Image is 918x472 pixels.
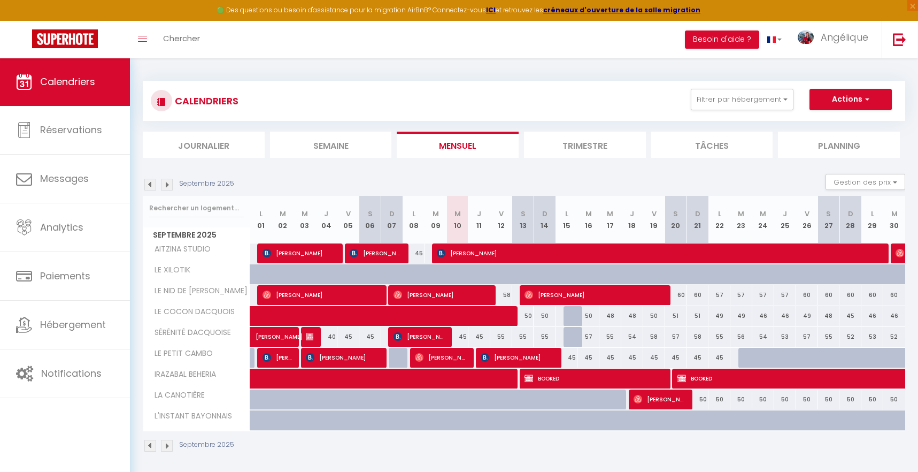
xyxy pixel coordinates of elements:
div: 50 [817,390,839,409]
abbr: M [738,209,744,219]
span: [PERSON_NAME] [350,243,401,263]
span: Hébergement [40,318,106,331]
span: [PERSON_NAME] [634,389,685,409]
a: Chercher [155,21,208,58]
abbr: M [891,209,898,219]
p: Septembre 2025 [179,440,234,450]
div: 50 [796,390,818,409]
div: 45 [643,348,665,368]
div: 45 [599,348,621,368]
span: Notifications [41,367,102,380]
div: 45 [556,348,577,368]
div: 45 [337,327,359,347]
abbr: L [871,209,874,219]
div: 53 [861,327,883,347]
div: 50 [708,390,730,409]
th: 17 [599,196,621,243]
span: [PERSON_NAME] [306,326,313,347]
span: Messages [40,172,89,185]
button: Besoin d'aide ? [685,31,759,49]
span: L'INSTANT BAYONNAIS [145,410,235,422]
div: 57 [708,285,730,305]
abbr: J [630,209,634,219]
abbr: V [346,209,351,219]
div: 46 [883,306,905,326]
img: logout [893,33,906,46]
a: ICI [486,5,496,14]
div: 58 [643,327,665,347]
th: 20 [665,196,687,243]
div: 60 [665,285,687,305]
a: [PERSON_NAME] [250,327,272,347]
div: 60 [861,285,883,305]
th: 11 [468,196,490,243]
th: 06 [359,196,381,243]
div: 50 [883,390,905,409]
div: 45 [446,327,468,347]
div: 58 [686,327,708,347]
th: 22 [708,196,730,243]
div: 49 [708,306,730,326]
abbr: M [607,209,613,219]
span: AITZINA STUDIO [145,243,213,255]
div: 49 [796,306,818,326]
div: 55 [599,327,621,347]
a: créneaux d'ouverture de la salle migration [543,5,700,14]
span: [PERSON_NAME] [263,285,380,305]
abbr: D [389,209,395,219]
abbr: V [652,209,657,219]
div: 45 [839,306,861,326]
abbr: J [324,209,328,219]
span: [PERSON_NAME] [PERSON_NAME] [394,326,445,347]
div: 49 [730,306,752,326]
div: 51 [686,306,708,326]
div: 60 [817,285,839,305]
th: 10 [446,196,468,243]
abbr: D [848,209,853,219]
th: 09 [425,196,446,243]
div: 56 [730,327,752,347]
span: [PERSON_NAME] [394,285,489,305]
div: 46 [774,306,796,326]
span: Calendriers [40,75,95,88]
abbr: L [718,209,721,219]
a: ... Angélique [790,21,882,58]
abbr: M [280,209,286,219]
div: 54 [752,327,774,347]
span: IRAZABAL BEHERIA [145,369,219,380]
span: LE PETIT CAMBO [145,348,215,360]
div: 51 [665,306,687,326]
div: 55 [490,327,512,347]
th: 05 [337,196,359,243]
div: 40 [315,327,337,347]
li: Planning [778,132,900,158]
div: 53 [774,327,796,347]
abbr: V [499,209,504,219]
div: 45 [359,327,381,347]
span: [PERSON_NAME] [263,243,336,263]
span: [PERSON_NAME] [437,243,883,263]
th: 27 [817,196,839,243]
div: 45 [577,348,599,368]
th: 14 [534,196,556,243]
abbr: L [412,209,415,219]
div: 48 [817,306,839,326]
abbr: M [433,209,439,219]
span: LE COCON DACQUOIS [145,306,237,318]
span: LE NID DE [PERSON_NAME] [145,285,250,297]
abbr: L [565,209,568,219]
th: 30 [883,196,905,243]
div: 50 [577,306,599,326]
abbr: L [259,209,263,219]
div: 60 [686,285,708,305]
input: Rechercher un logement... [149,199,244,218]
span: [PERSON_NAME] [524,285,664,305]
span: Paiements [40,269,90,283]
th: 02 [272,196,294,243]
div: 50 [839,390,861,409]
span: LE XILOTIK [145,264,193,276]
th: 26 [796,196,818,243]
div: 55 [512,327,534,347]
